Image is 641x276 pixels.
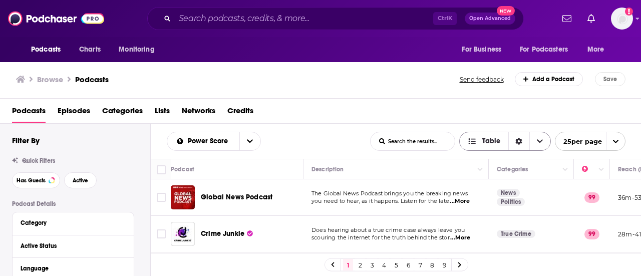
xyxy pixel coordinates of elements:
a: 7 [415,259,425,271]
button: open menu [24,40,74,59]
a: Show notifications dropdown [558,10,575,27]
a: Podcasts [75,75,109,84]
span: ...More [450,234,470,242]
img: User Profile [611,8,633,30]
span: Ctrl K [433,12,457,25]
span: Toggle select row [157,193,166,202]
svg: Add a profile image [625,8,633,16]
button: Active Status [21,239,126,252]
button: Choose View [459,132,551,151]
a: Politics [497,198,525,206]
span: Quick Filters [22,157,55,164]
button: Active [64,172,97,188]
img: Crime Junkie [171,222,195,246]
a: Podcasts [12,103,46,123]
span: For Business [462,43,501,57]
span: Does hearing about a true crime case always leave you [311,226,465,233]
img: Global News Podcast [171,185,195,209]
button: open menu [167,138,239,145]
span: Has Guests [17,178,46,183]
a: 4 [379,259,389,271]
span: Logged in as ahusic2015 [611,8,633,30]
button: open menu [112,40,167,59]
button: Column Actions [595,164,607,176]
button: Send feedback [457,75,507,84]
a: Credits [227,103,253,123]
a: Show notifications dropdown [583,10,599,27]
span: More [587,43,604,57]
div: Search podcasts, credits, & more... [147,7,524,30]
span: ...More [450,197,470,205]
a: 5 [391,259,401,271]
span: Table [482,138,500,145]
span: Monitoring [119,43,154,57]
h2: Choose List sort [167,132,261,151]
a: Networks [182,103,215,123]
span: Open Advanced [469,16,511,21]
span: scouring the internet for the truth behind the stor [311,234,450,241]
span: Crime Junkie [201,229,244,238]
button: open menu [580,40,617,59]
a: 8 [427,259,437,271]
span: New [497,6,515,16]
div: Active Status [21,242,119,249]
span: Power Score [188,138,231,145]
a: Add a Podcast [515,72,583,86]
button: Show profile menu [611,8,633,30]
div: Sort Direction [508,132,529,150]
button: Has Guests [12,172,60,188]
p: 99 [584,229,599,239]
div: Category [21,219,119,226]
span: Global News Podcast [201,193,272,201]
span: Active [73,178,88,183]
a: Charts [73,40,107,59]
a: 9 [439,259,449,271]
a: Lists [155,103,170,123]
a: 6 [403,259,413,271]
button: Column Actions [559,164,571,176]
a: Categories [102,103,143,123]
input: Search podcasts, credits, & more... [175,11,433,27]
button: open menu [513,40,582,59]
span: The Global News Podcast brings you the breaking news [311,190,468,197]
button: open menu [555,132,625,151]
p: 99 [584,192,599,202]
button: Column Actions [474,164,486,176]
a: 1 [343,259,353,271]
span: Charts [79,43,101,57]
button: Language [21,262,126,274]
div: Language [21,265,119,272]
div: Power Score [582,163,596,175]
button: open menu [239,132,260,150]
a: 3 [367,259,377,271]
span: Podcasts [31,43,61,57]
span: For Podcasters [520,43,568,57]
a: Global News Podcast [201,192,272,202]
button: Open AdvancedNew [465,13,515,25]
a: True Crime [497,230,535,238]
a: Crime Junkie [201,229,253,239]
div: Podcast [171,163,194,175]
span: 25 per page [555,134,602,149]
button: Save [595,72,625,86]
button: Category [21,216,126,229]
div: Description [311,163,344,175]
p: Podcast Details [12,200,134,207]
a: Episodes [58,103,90,123]
img: Podchaser - Follow, Share and Rate Podcasts [8,9,104,28]
span: Toggle select row [157,229,166,238]
h3: Browse [37,75,63,84]
h2: Filter By [12,136,40,145]
div: Categories [497,163,528,175]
